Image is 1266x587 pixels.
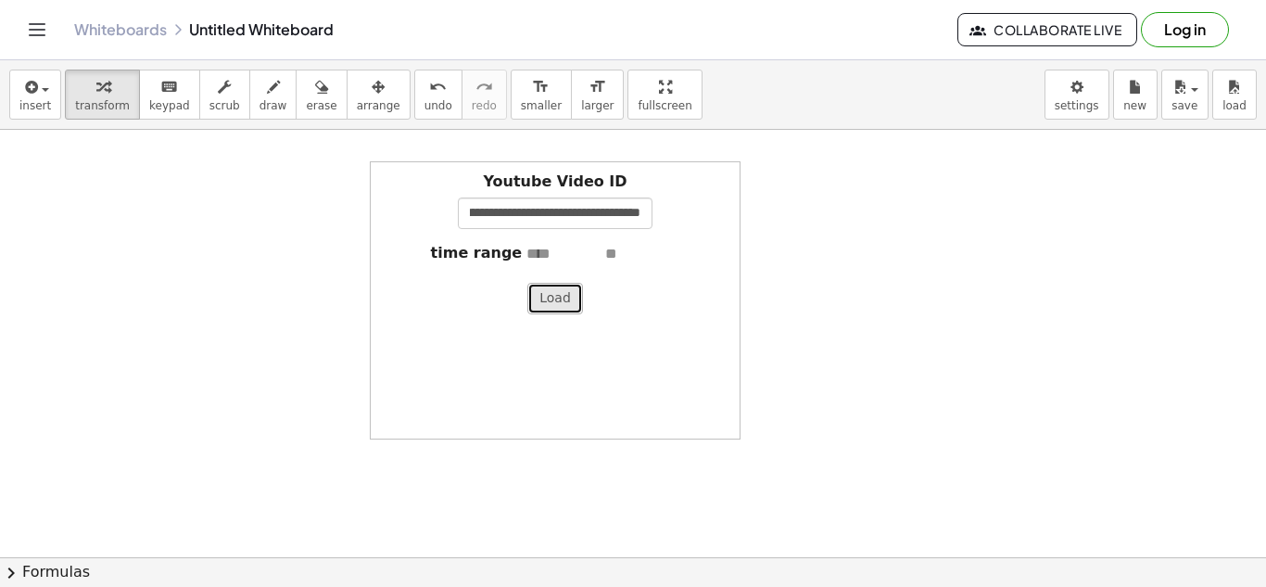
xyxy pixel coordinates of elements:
[9,70,61,120] button: insert
[532,76,550,98] i: format_size
[414,70,462,120] button: undoundo
[139,70,200,120] button: keyboardkeypad
[1055,99,1099,112] span: settings
[462,70,507,120] button: redoredo
[581,99,614,112] span: larger
[22,15,52,45] button: Toggle navigation
[475,76,493,98] i: redo
[19,99,51,112] span: insert
[483,172,627,193] label: Youtube Video ID
[1161,70,1209,120] button: save
[1141,12,1229,47] button: Log in
[627,70,702,120] button: fullscreen
[260,99,287,112] span: draw
[527,283,583,314] button: Load
[511,70,572,120] button: format_sizesmaller
[209,99,240,112] span: scrub
[199,70,250,120] button: scrub
[1222,99,1247,112] span: load
[160,76,178,98] i: keyboard
[1113,70,1158,120] button: new
[973,21,1121,38] span: Collaborate Live
[347,70,411,120] button: arrange
[571,70,624,120] button: format_sizelarger
[472,99,497,112] span: redo
[74,20,167,39] a: Whiteboards
[357,99,400,112] span: arrange
[424,99,452,112] span: undo
[429,76,447,98] i: undo
[638,99,691,112] span: fullscreen
[65,70,140,120] button: transform
[957,13,1137,46] button: Collaborate Live
[589,76,606,98] i: format_size
[249,70,298,120] button: draw
[431,243,523,264] label: time range
[521,99,562,112] span: smaller
[1171,99,1197,112] span: save
[149,99,190,112] span: keypad
[1212,70,1257,120] button: load
[306,99,336,112] span: erase
[1123,99,1146,112] span: new
[296,70,347,120] button: erase
[1044,70,1109,120] button: settings
[75,99,130,112] span: transform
